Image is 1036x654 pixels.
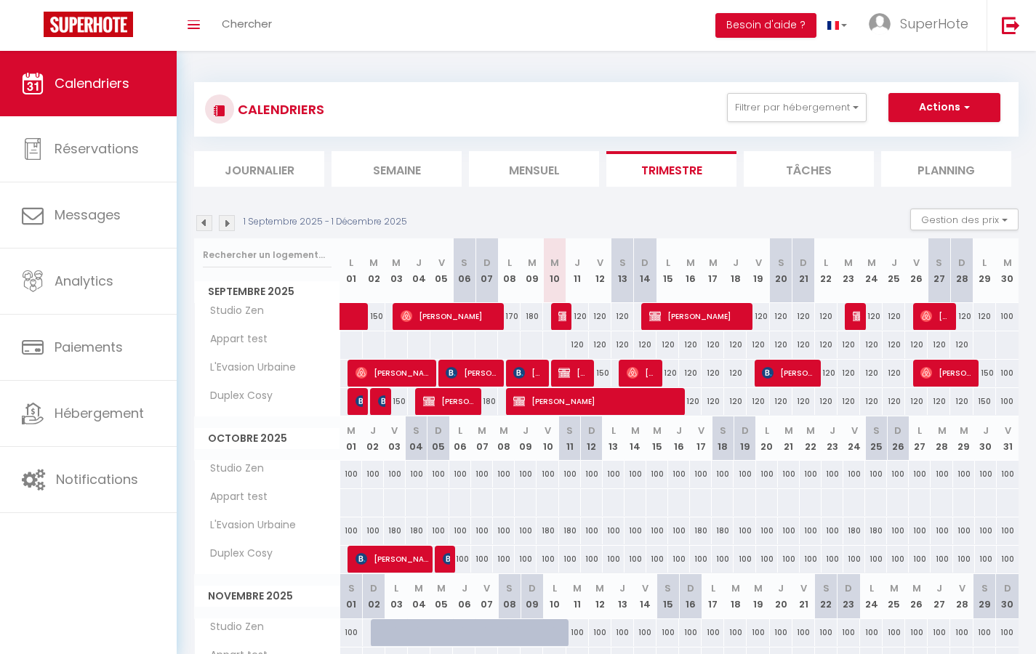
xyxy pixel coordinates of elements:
div: 180 [475,388,498,415]
span: [PERSON_NAME] [443,545,450,573]
th: 28 [931,416,952,461]
div: 100 [668,517,690,544]
span: L'Evasion Urbaine [197,360,300,376]
div: 120 [702,331,724,358]
div: 120 [656,331,679,358]
abbr: D [800,256,807,270]
div: 170 [498,303,521,330]
div: 100 [340,517,362,544]
abbr: S [461,256,467,270]
div: 120 [860,331,883,358]
div: 180 [537,517,558,544]
span: [PERSON_NAME] [920,302,950,330]
div: 100 [865,461,887,488]
div: 120 [611,331,634,358]
span: Octobre 2025 [195,428,340,449]
th: 24 [843,416,865,461]
th: 29 [973,238,996,303]
abbr: S [619,256,626,270]
abbr: M [528,256,537,270]
abbr: J [574,256,580,270]
th: 04 [408,238,430,303]
th: 22 [800,416,822,461]
th: 19 [747,238,769,303]
abbr: M [784,424,793,437]
th: 12 [589,238,611,303]
button: Actions [888,93,1000,122]
li: Journalier [194,151,324,187]
div: 100 [756,461,778,488]
abbr: J [676,424,682,437]
th: 15 [656,238,679,303]
abbr: S [413,424,419,437]
li: Planning [881,151,1011,187]
abbr: M [844,256,853,270]
div: 120 [724,331,747,358]
div: 100 [909,517,931,544]
div: 120 [838,331,860,358]
abbr: V [438,256,445,270]
div: 180 [843,517,865,544]
div: 100 [778,517,800,544]
div: 100 [822,517,843,544]
div: 120 [611,303,634,330]
div: 100 [581,517,603,544]
div: 120 [883,331,905,358]
abbr: M [347,424,356,437]
div: 100 [362,517,384,544]
abbr: M [709,256,718,270]
div: 120 [770,388,792,415]
div: 120 [860,388,883,415]
th: 13 [611,238,634,303]
span: [PERSON_NAME] [920,359,973,387]
th: 02 [363,238,385,303]
abbr: M [369,256,378,270]
th: 27 [909,416,931,461]
abbr: M [653,424,662,437]
abbr: D [483,256,491,270]
th: 27 [928,238,950,303]
abbr: M [1003,256,1012,270]
div: 180 [690,517,712,544]
div: 120 [589,331,611,358]
abbr: L [824,256,828,270]
div: 100 [996,303,1019,330]
div: 100 [997,461,1019,488]
span: Analytics [55,272,113,290]
abbr: D [435,424,442,437]
div: 100 [975,461,997,488]
button: Filtrer par hébergement [727,93,867,122]
abbr: D [742,424,749,437]
div: 100 [800,517,822,544]
div: 100 [778,461,800,488]
div: 100 [515,517,537,544]
button: Gestion des prix [910,209,1019,230]
span: Notifications [56,470,138,488]
div: 120 [747,303,769,330]
abbr: D [588,424,595,437]
span: [PERSON_NAME] [649,302,747,330]
div: 120 [815,360,838,387]
div: 120 [928,388,950,415]
th: 28 [950,238,973,303]
th: 15 [646,416,668,461]
div: 120 [838,360,860,387]
div: 100 [515,461,537,488]
div: 120 [634,331,656,358]
th: 05 [427,416,449,461]
abbr: M [960,424,968,437]
div: 100 [975,517,997,544]
span: L'Evasion Urbaine [197,517,300,533]
div: 180 [865,517,887,544]
abbr: V [1005,424,1011,437]
span: [PERSON_NAME] [558,359,588,387]
th: 06 [449,416,471,461]
div: 100 [668,461,690,488]
li: Tâches [744,151,874,187]
abbr: L [765,424,769,437]
button: Ouvrir le widget de chat LiveChat [12,6,55,49]
div: 120 [747,388,769,415]
abbr: M [806,424,815,437]
abbr: L [349,256,353,270]
div: 100 [997,517,1019,544]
